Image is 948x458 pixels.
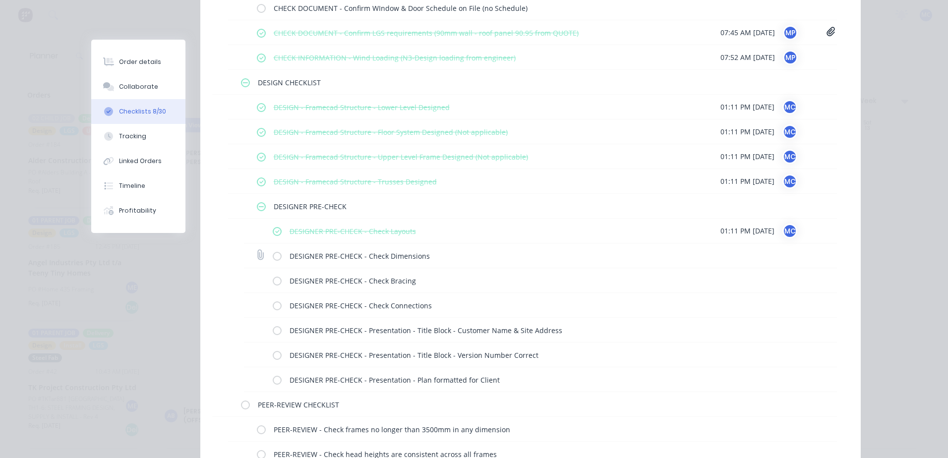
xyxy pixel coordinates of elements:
[720,151,774,162] span: 01:11 PM [DATE]
[270,150,688,164] textarea: DESIGN - Framecad Structure - Upper Level Frame Designed (Not applicable)
[119,107,166,116] div: Checklists 8/30
[286,224,692,238] textarea: DESIGNER PRE-CHECK - Check Layouts
[720,176,774,186] span: 01:11 PM [DATE]
[783,50,798,65] div: MP
[254,75,684,90] textarea: DESIGN CHECKLIST
[91,74,185,99] button: Collaborate
[91,50,185,74] button: Order details
[286,348,692,362] textarea: DESIGNER PRE-CHECK - Presentation - Title Block - Version Number Correct
[720,52,775,62] span: 07:52 AM [DATE]
[720,27,775,38] span: 07:45 AM [DATE]
[270,1,688,15] textarea: CHECK DOCUMENT - Confirm WIndow & Door Schedule on File (no Schedule)
[270,422,688,437] textarea: PEER-REVIEW - Check frames no longer than 3500mm in any dimension
[720,126,774,137] span: 01:11 PM [DATE]
[270,51,688,65] textarea: CHECK INFORMATION - Wind Loading (N3-Design loading from engineer)
[720,226,774,236] span: 01:11 PM [DATE]
[270,199,688,214] textarea: DESIGNER PRE-CHECK
[782,224,797,238] div: MC
[91,124,185,149] button: Tracking
[270,26,688,40] textarea: CHECK DOCUMENT - Confirm LGS requirements (90mm wall - roof panel 90.95 from QUOTE)
[782,124,797,139] div: MC
[91,149,185,173] button: Linked Orders
[270,125,688,139] textarea: DESIGN - Framecad Structure - Floor System Designed (Not applicable)
[119,206,156,215] div: Profitability
[119,132,146,141] div: Tracking
[91,198,185,223] button: Profitability
[91,173,185,198] button: Timeline
[286,274,692,288] textarea: DESIGNER PRE-CHECK - Check Bracing
[286,298,692,313] textarea: DESIGNER PRE-CHECK - Check Connections
[119,157,162,166] div: Linked Orders
[783,25,798,40] div: MP
[91,99,185,124] button: Checklists 8/30
[286,373,692,387] textarea: DESIGNER PRE-CHECK - Presentation - Plan formatted for Client
[286,323,692,338] textarea: DESIGNER PRE-CHECK - Presentation - Title Block - Customer Name & Site Address
[119,181,145,190] div: Timeline
[782,149,797,164] div: MC
[119,57,161,66] div: Order details
[782,100,797,114] div: MC
[782,174,797,189] div: MC
[254,398,684,412] textarea: PEER-REVIEW CHECKLIST
[720,102,774,112] span: 01:11 PM [DATE]
[270,174,688,189] textarea: DESIGN - Framecad Structure - Trusses Designed
[286,249,692,263] textarea: DESIGNER PRE-CHECK - Check Dimensions
[119,82,158,91] div: Collaborate
[270,100,688,114] textarea: DESIGN - Framecad Structure - Lower Level Designed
